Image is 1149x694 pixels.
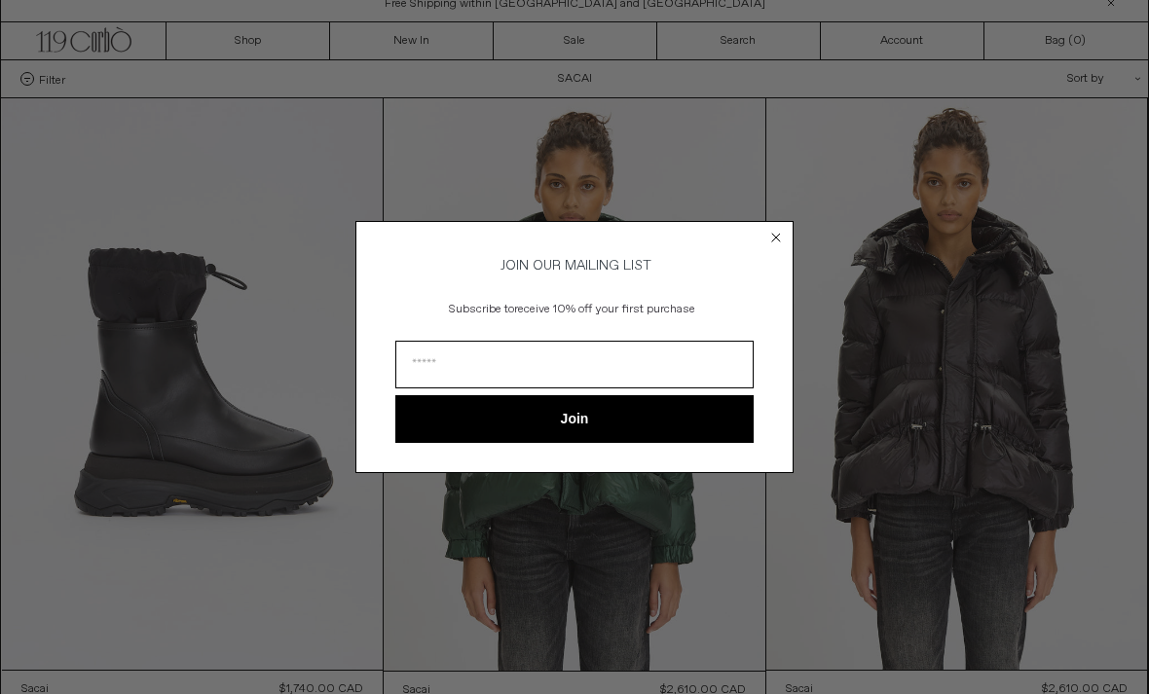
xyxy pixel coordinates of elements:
[449,302,514,317] span: Subscribe to
[395,341,754,388] input: Email
[514,302,695,317] span: receive 10% off your first purchase
[766,228,786,247] button: Close dialog
[498,257,651,274] span: JOIN OUR MAILING LIST
[395,395,754,443] button: Join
